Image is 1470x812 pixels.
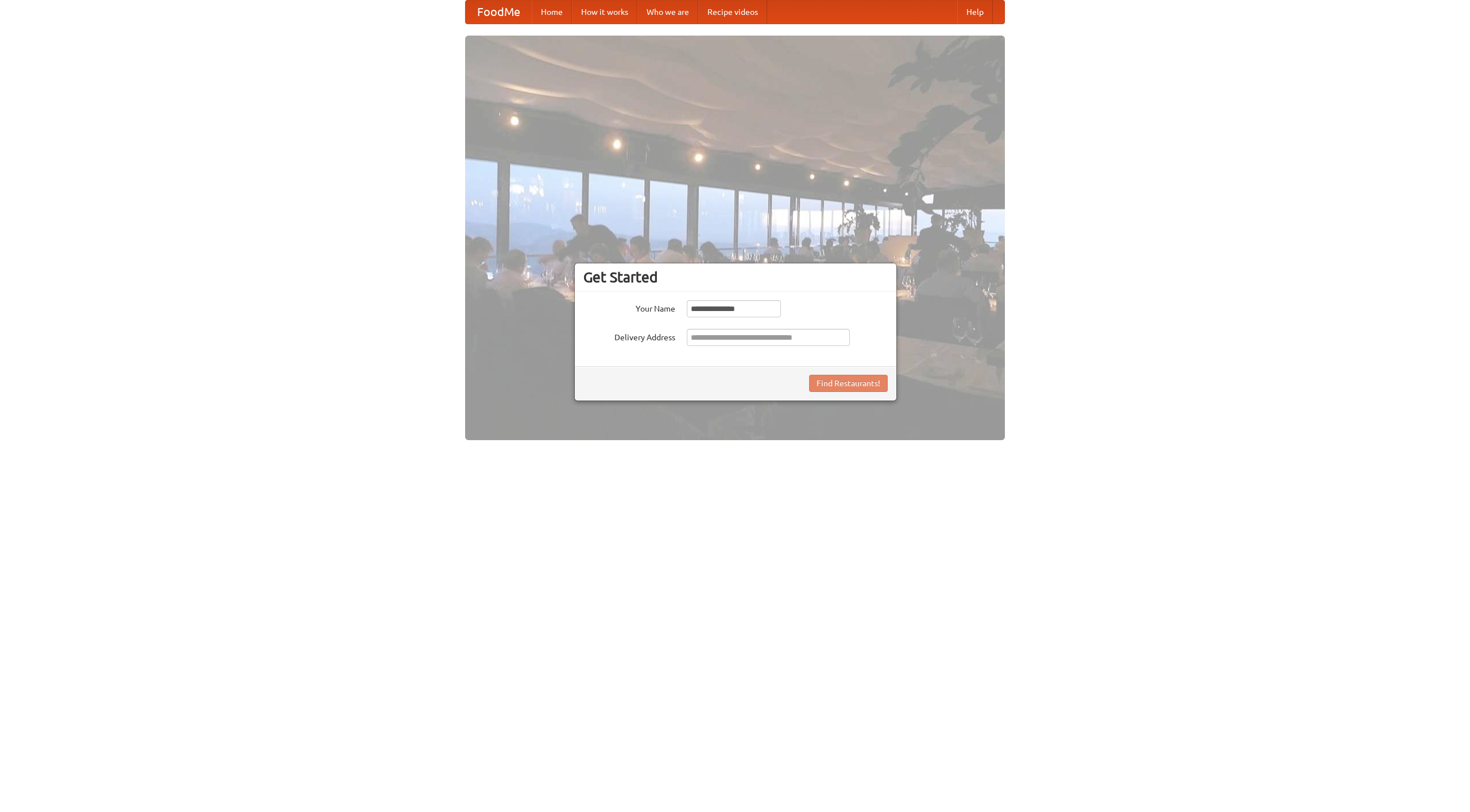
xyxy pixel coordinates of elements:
a: FoodMe [466,1,532,24]
a: Who we are [637,1,698,24]
a: Help [957,1,993,24]
a: How it works [572,1,637,24]
label: Your Name [583,300,675,314]
label: Delivery Address [583,329,675,343]
a: Home [532,1,572,24]
a: Recipe videos [698,1,767,24]
h3: Get Started [583,269,888,286]
button: Find Restaurants! [809,375,888,392]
